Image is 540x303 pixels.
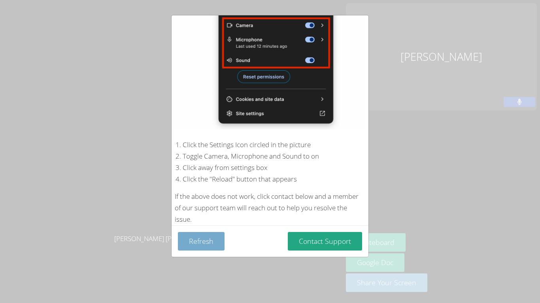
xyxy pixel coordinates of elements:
li: Click the "Reload" button that appears [183,174,365,185]
li: Click away from settings box [183,162,365,174]
div: If the above does not work, click contact below and a member of our support team will reach out t... [175,191,365,225]
button: Contact Support [288,232,362,251]
button: Refresh [178,232,225,251]
li: Toggle Camera, Microphone and Sound to on [183,151,365,162]
li: Click the Settings Icon circled in the picture [183,139,365,151]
